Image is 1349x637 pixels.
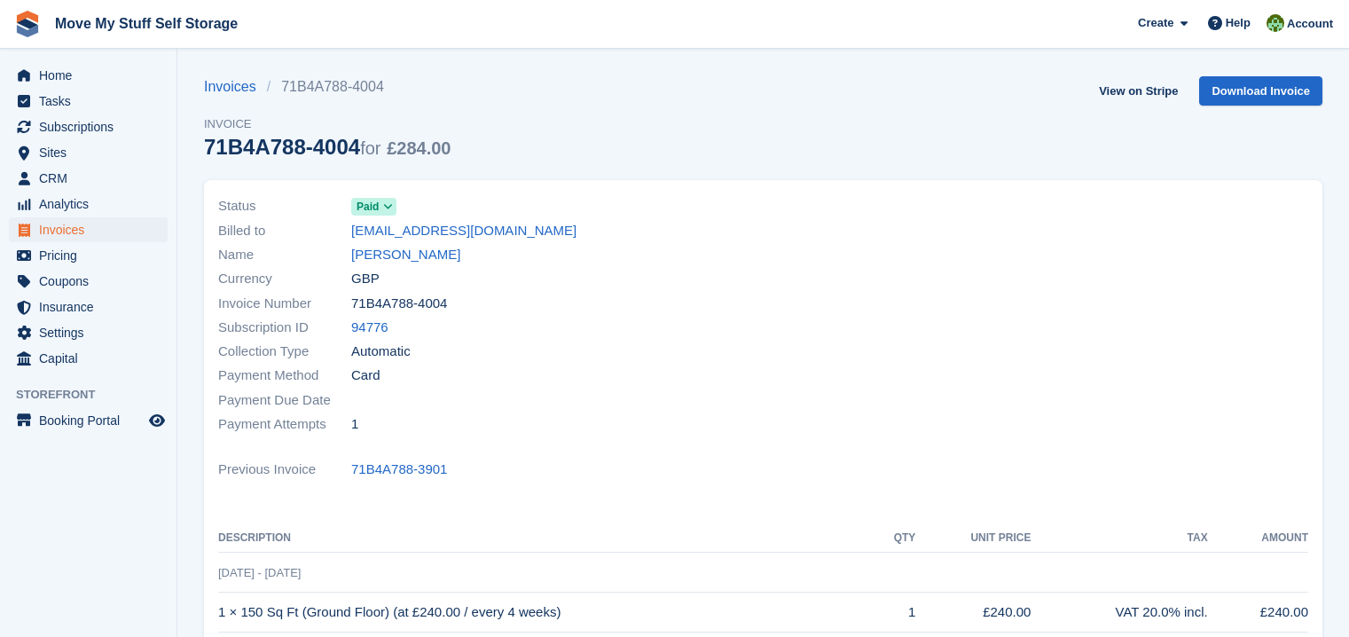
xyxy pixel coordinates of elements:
[351,221,576,241] a: [EMAIL_ADDRESS][DOMAIN_NAME]
[351,414,358,435] span: 1
[360,138,380,158] span: for
[39,217,145,242] span: Invoices
[351,366,380,386] span: Card
[9,63,168,88] a: menu
[218,390,351,411] span: Payment Due Date
[874,524,915,553] th: QTY
[218,524,874,553] th: Description
[9,166,168,191] a: menu
[39,114,145,139] span: Subscriptions
[204,76,267,98] a: Invoices
[9,114,168,139] a: menu
[1199,76,1322,106] a: Download Invoice
[1031,524,1207,553] th: Tax
[9,140,168,165] a: menu
[218,342,351,362] span: Collection Type
[1267,14,1284,32] img: Joel Booth
[351,318,388,338] a: 94776
[39,408,145,433] span: Booking Portal
[351,245,460,265] a: [PERSON_NAME]
[915,593,1031,633] td: £240.00
[39,346,145,371] span: Capital
[39,269,145,294] span: Coupons
[9,192,168,216] a: menu
[39,140,145,165] span: Sites
[351,460,447,480] a: 71B4A788-3901
[9,89,168,114] a: menu
[39,89,145,114] span: Tasks
[218,593,874,633] td: 1 × 150 Sq Ft (Ground Floor) (at £240.00 / every 4 weeks)
[39,295,145,319] span: Insurance
[39,166,145,191] span: CRM
[204,135,451,159] div: 71B4A788-4004
[351,269,380,289] span: GBP
[48,9,245,38] a: Move My Stuff Self Storage
[351,294,447,314] span: 71B4A788-4004
[218,318,351,338] span: Subscription ID
[9,320,168,345] a: menu
[9,295,168,319] a: menu
[218,221,351,241] span: Billed to
[9,269,168,294] a: menu
[9,408,168,433] a: menu
[387,138,451,158] span: £284.00
[39,243,145,268] span: Pricing
[1138,14,1173,32] span: Create
[39,192,145,216] span: Analytics
[874,593,915,633] td: 1
[1208,593,1308,633] td: £240.00
[218,566,301,579] span: [DATE] - [DATE]
[9,346,168,371] a: menu
[218,294,351,314] span: Invoice Number
[9,217,168,242] a: menu
[16,386,176,404] span: Storefront
[218,460,351,480] span: Previous Invoice
[351,342,411,362] span: Automatic
[14,11,41,37] img: stora-icon-8386f47178a22dfd0bd8f6a31ec36ba5ce8667c1dd55bd0f319d3a0aa187defe.svg
[218,366,351,386] span: Payment Method
[1208,524,1308,553] th: Amount
[204,76,451,98] nav: breadcrumbs
[9,243,168,268] a: menu
[39,63,145,88] span: Home
[915,524,1031,553] th: Unit Price
[218,269,351,289] span: Currency
[218,196,351,216] span: Status
[146,410,168,431] a: Preview store
[1031,602,1207,623] div: VAT 20.0% incl.
[204,115,451,133] span: Invoice
[218,245,351,265] span: Name
[351,196,396,216] a: Paid
[1287,15,1333,33] span: Account
[218,414,351,435] span: Payment Attempts
[1226,14,1251,32] span: Help
[1092,76,1185,106] a: View on Stripe
[357,199,379,215] span: Paid
[39,320,145,345] span: Settings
